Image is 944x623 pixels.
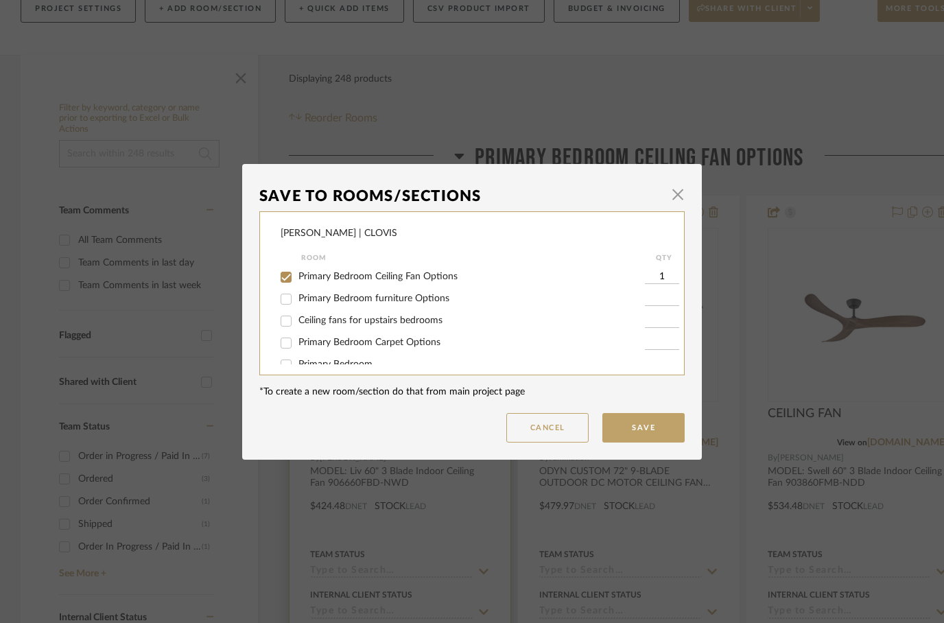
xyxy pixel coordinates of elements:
[281,226,397,241] div: [PERSON_NAME] | CLOVIS
[298,294,449,303] span: Primary Bedroom furniture Options
[298,272,458,281] span: Primary Bedroom Ceiling Fan Options
[298,360,373,369] span: Primary Bedroom
[298,316,442,325] span: Ceiling fans for upstairs bedrooms
[602,413,685,443] button: Save
[301,250,645,266] div: Room
[259,181,664,211] div: Save To Rooms/Sections
[645,250,683,266] div: QTY
[259,181,685,211] dialog-header: Save To Rooms/Sections
[298,338,440,347] span: Primary Bedroom Carpet Options
[259,385,685,399] div: *To create a new room/section do that from main project page
[506,413,589,443] button: Cancel
[664,181,692,209] button: Close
